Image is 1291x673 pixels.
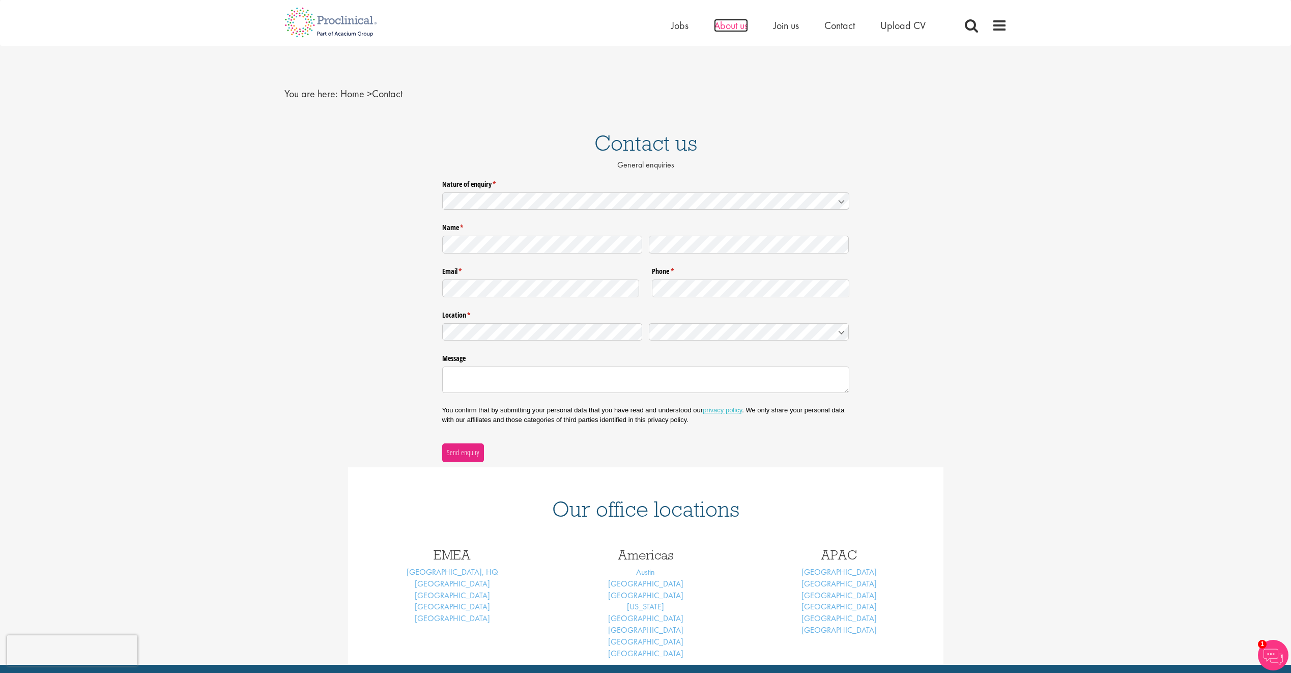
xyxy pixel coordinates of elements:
a: [GEOGRAPHIC_DATA] [415,601,490,612]
a: [GEOGRAPHIC_DATA] [801,625,877,635]
a: [US_STATE] [627,601,664,612]
a: [GEOGRAPHIC_DATA] [608,613,683,624]
img: Chatbot [1258,640,1288,670]
a: privacy policy [703,406,742,414]
a: Join us [773,19,799,32]
input: State / Province / Region [442,323,643,341]
p: You confirm that by submitting your personal data that you have read and understood our . We only... [442,406,849,424]
label: Message [442,350,849,363]
label: Email [442,263,640,276]
a: [GEOGRAPHIC_DATA] [415,578,490,589]
h1: Our office locations [363,498,928,520]
a: [GEOGRAPHIC_DATA] [801,590,877,601]
button: Send enquiry [442,443,484,462]
input: First [442,236,643,254]
label: Phone [652,263,849,276]
a: [GEOGRAPHIC_DATA] [608,636,683,647]
a: [GEOGRAPHIC_DATA] [608,625,683,635]
a: [GEOGRAPHIC_DATA] [801,601,877,612]
a: [GEOGRAPHIC_DATA] [801,613,877,624]
h3: EMEA [363,548,541,562]
legend: Name [442,219,849,233]
a: breadcrumb link to Home [340,87,364,100]
label: Nature of enquiry [442,176,849,189]
a: Upload CV [880,19,926,32]
a: [GEOGRAPHIC_DATA] [608,578,683,589]
a: [GEOGRAPHIC_DATA] [801,578,877,589]
a: [GEOGRAPHIC_DATA] [608,648,683,659]
input: Country [649,323,849,341]
span: > [367,87,372,100]
a: [GEOGRAPHIC_DATA] [415,613,490,624]
iframe: reCAPTCHA [7,635,137,666]
h3: Americas [557,548,735,562]
span: Send enquiry [446,447,479,458]
a: [GEOGRAPHIC_DATA] [415,590,490,601]
a: [GEOGRAPHIC_DATA], HQ [407,567,498,577]
h3: APAC [750,548,928,562]
input: Last [649,236,849,254]
a: Austin [636,567,655,577]
a: [GEOGRAPHIC_DATA] [801,567,877,577]
span: Contact [340,87,403,100]
a: [GEOGRAPHIC_DATA] [608,590,683,601]
a: Jobs [671,19,688,32]
span: You are here: [284,87,338,100]
a: About us [714,19,748,32]
a: Contact [824,19,855,32]
span: 1 [1258,640,1267,649]
legend: Location [442,307,849,320]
